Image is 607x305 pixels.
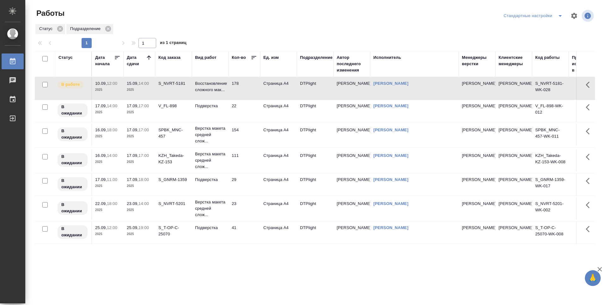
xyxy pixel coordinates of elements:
p: Восстановление сложного мак... [195,80,225,93]
a: [PERSON_NAME] [373,177,408,182]
p: [PERSON_NAME] [462,152,492,159]
div: Подразделение [66,24,113,34]
p: 2025 [95,133,120,140]
p: 15.09, [127,81,138,86]
div: Исполнитель назначен, приступать к работе пока рано [57,177,88,191]
p: [PERSON_NAME] [462,201,492,207]
td: 111 [229,149,260,171]
p: 14:00 [138,81,149,86]
div: Исполнитель [373,54,401,61]
p: В ожидании [61,177,84,190]
td: DTPlight [297,197,334,220]
div: Менеджеры верстки [462,54,492,67]
p: 17.09, [127,177,138,182]
td: S_T-OP-C-25070-WK-008 [532,221,569,244]
button: 🙏 [585,270,601,286]
p: 25.09, [95,225,107,230]
button: Здесь прячутся важные кнопки [582,124,597,139]
p: [PERSON_NAME] [462,103,492,109]
p: Подразделение [70,26,103,32]
td: [PERSON_NAME] [495,124,532,146]
p: 23.09, [127,201,138,206]
td: [PERSON_NAME] [334,173,370,196]
td: Страница А4 [260,197,297,220]
td: 41 [229,221,260,244]
td: 29 [229,173,260,196]
div: Исполнитель назначен, приступать к работе пока рано [57,201,88,215]
td: S_NVRT-5201-WK-002 [532,197,569,220]
div: Код заказа [158,54,181,61]
p: [PERSON_NAME] [462,177,492,183]
td: Страница А4 [260,149,297,171]
p: Подверстка [195,225,225,231]
p: 12:00 [107,81,117,86]
p: 14:00 [138,201,149,206]
td: [PERSON_NAME] [495,221,532,244]
td: DTPlight [297,100,334,122]
a: [PERSON_NAME] [373,201,408,206]
p: [PERSON_NAME] [462,80,492,87]
p: 17.09, [95,177,107,182]
div: Подразделение [300,54,333,61]
td: [PERSON_NAME] [495,149,532,171]
div: Исполнитель назначен, приступать к работе пока рано [57,127,88,142]
p: 2025 [95,87,120,93]
button: Здесь прячутся важные кнопки [582,173,597,189]
td: Страница А4 [260,124,297,146]
p: 2025 [95,109,120,115]
td: 178 [229,77,260,99]
div: Кол-во [232,54,246,61]
p: В работе [61,81,80,88]
td: [PERSON_NAME] [334,77,370,99]
p: Верстка макета средней слож... [195,125,225,144]
p: В ожидании [61,104,84,116]
p: 17.09, [127,153,138,158]
div: Код работы [535,54,560,61]
p: 17.09, [127,128,138,132]
td: DTPlight [297,173,334,196]
td: DTPlight [297,149,334,171]
p: 14:00 [107,103,117,108]
td: [PERSON_NAME] [334,197,370,220]
p: 17:00 [138,153,149,158]
td: [PERSON_NAME] [495,197,532,220]
td: SPBK_MNC-457-WK-011 [532,124,569,146]
p: Верстка макета средней слож... [195,199,225,218]
div: S_T-OP-C-25070 [158,225,189,237]
td: DTPlight [297,77,334,99]
p: 17:00 [138,128,149,132]
p: 22.09, [95,201,107,206]
p: Статус [39,26,55,32]
p: 17:00 [138,103,149,108]
div: Исполнитель назначен, приступать к работе пока рано [57,152,88,167]
div: S_NVRT-5181 [158,80,189,87]
p: 2025 [127,109,152,115]
a: [PERSON_NAME] [373,153,408,158]
div: Прогресс исполнителя в SC [572,54,600,73]
div: Исполнитель назначен, приступать к работе пока рано [57,225,88,240]
p: 11:00 [107,177,117,182]
a: [PERSON_NAME] [373,103,408,108]
p: 18:00 [107,128,117,132]
p: 2025 [127,231,152,237]
p: 2025 [95,231,120,237]
p: 25.09, [127,225,138,230]
p: 18:00 [107,201,117,206]
a: [PERSON_NAME] [373,225,408,230]
span: из 1 страниц [160,39,187,48]
div: Вид работ [195,54,217,61]
p: 2025 [127,159,152,165]
td: V_FL-898-WK-012 [532,100,569,122]
div: S_GNRM-1359 [158,177,189,183]
td: [PERSON_NAME] [334,149,370,171]
td: S_GNRM-1359-WK-017 [532,173,569,196]
div: Дата сдачи [127,54,146,67]
td: [PERSON_NAME] [334,100,370,122]
div: Клиентские менеджеры [499,54,529,67]
p: 12:00 [107,225,117,230]
p: 2025 [127,183,152,189]
td: [PERSON_NAME] [334,124,370,146]
div: Автор последнего изменения [337,54,367,73]
td: [PERSON_NAME] [495,100,532,122]
td: 22 [229,100,260,122]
